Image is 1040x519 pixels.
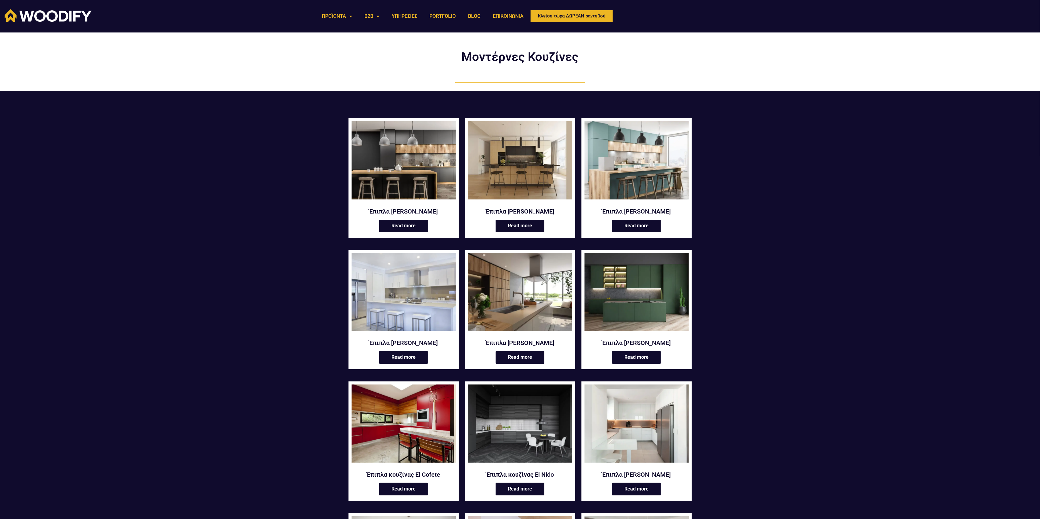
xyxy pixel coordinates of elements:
[352,471,456,479] a: Έπιπλα κουζίνας El Cofete
[468,121,572,203] a: Arashi κουζίνα
[496,483,544,495] a: Read more about “Έπιπλα κουζίνας El Nido”
[612,483,661,495] a: Read more about “Έπιπλα κουζίνας Hoddevik”
[585,339,689,347] a: Έπιπλα [PERSON_NAME]
[585,253,689,335] a: El Castillo κουζίνα
[352,121,456,203] a: Anakena κουζίνα
[496,351,544,364] a: Read more about “Έπιπλα κουζίνας Celebes”
[423,9,462,23] a: PORTFOLIO
[386,9,423,23] a: ΥΠΗΡΕΣΙΕΣ
[468,385,572,467] a: Έπιπλα κουζίνας El Nido
[379,351,428,364] a: Read more about “Έπιπλα κουζίνας Bondi”
[462,9,487,23] a: BLOG
[352,207,456,215] a: Έπιπλα [PERSON_NAME]
[352,385,456,467] a: Έπιπλα κουζίνας El Cofete
[612,220,661,232] a: Read more about “Έπιπλα κουζίνας Beibu”
[316,9,358,23] a: ΠΡΟΪΟΝΤΑ
[468,207,572,215] a: Έπιπλα [PERSON_NAME]
[612,351,661,364] a: Read more about “Έπιπλα κουζίνας El Castillo”
[468,339,572,347] a: Έπιπλα [PERSON_NAME]
[468,253,572,331] img: Έπιπλα κουζίνας Celebes
[538,14,605,18] span: Κλείσε τώρα ΔΩΡΕΑΝ ραντεβού
[496,220,544,232] a: Read more about “Έπιπλα κουζίνας Arashi”
[468,471,572,479] a: Έπιπλα κουζίνας El Nido
[358,9,386,23] a: B2B
[585,207,689,215] a: Έπιπλα [PERSON_NAME]
[468,253,572,335] a: Έπιπλα κουζίνας Celebes
[530,9,614,23] a: Κλείσε τώρα ΔΩΡΕΑΝ ραντεβού
[379,220,428,232] a: Read more about “Έπιπλα κουζίνας Anakena”
[316,9,530,23] nav: Menu
[585,385,689,467] a: Έπιπλα κουζίνας Hoddevik
[487,9,530,23] a: ΕΠΙΚΟΙΝΩΝΙΑ
[585,471,689,479] a: Έπιπλα [PERSON_NAME]
[447,51,594,63] h2: Μοντέρνες Κουζίνες
[352,253,456,335] a: Έπιπλα κουζίνας Bondi
[379,483,428,495] a: Read more about “Έπιπλα κουζίνας El Cofete”
[5,9,92,22] img: Woodify
[585,121,689,203] a: CUSTOM-ΕΠΙΠΛΑ-ΚΟΥΖΙΝΑΣ-BEIBU-ΣΕ-ΠΡΑΣΙΝΟ-ΧΡΩΜΑ-ΜΕ-ΞΥΛΟ
[352,339,456,347] a: Έπιπλα [PERSON_NAME]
